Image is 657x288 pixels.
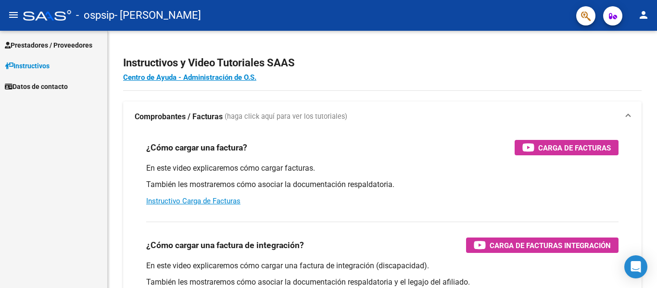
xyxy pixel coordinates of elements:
span: Carga de Facturas [538,142,611,154]
h3: ¿Cómo cargar una factura? [146,141,247,154]
span: Instructivos [5,61,50,71]
p: También les mostraremos cómo asociar la documentación respaldatoria. [146,179,619,190]
a: Instructivo Carga de Facturas [146,197,240,205]
span: - [PERSON_NAME] [114,5,201,26]
button: Carga de Facturas Integración [466,238,619,253]
button: Carga de Facturas [515,140,619,155]
p: En este video explicaremos cómo cargar facturas. [146,163,619,174]
div: Open Intercom Messenger [624,255,647,278]
span: Carga de Facturas Integración [490,239,611,251]
span: Prestadores / Proveedores [5,40,92,50]
h3: ¿Cómo cargar una factura de integración? [146,238,304,252]
span: Datos de contacto [5,81,68,92]
p: También les mostraremos cómo asociar la documentación respaldatoria y el legajo del afiliado. [146,277,619,288]
span: - ospsip [76,5,114,26]
a: Centro de Ayuda - Administración de O.S. [123,73,256,82]
strong: Comprobantes / Facturas [135,112,223,122]
mat-icon: person [638,9,649,21]
h2: Instructivos y Video Tutoriales SAAS [123,54,642,72]
span: (haga click aquí para ver los tutoriales) [225,112,347,122]
mat-icon: menu [8,9,19,21]
p: En este video explicaremos cómo cargar una factura de integración (discapacidad). [146,261,619,271]
mat-expansion-panel-header: Comprobantes / Facturas (haga click aquí para ver los tutoriales) [123,101,642,132]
